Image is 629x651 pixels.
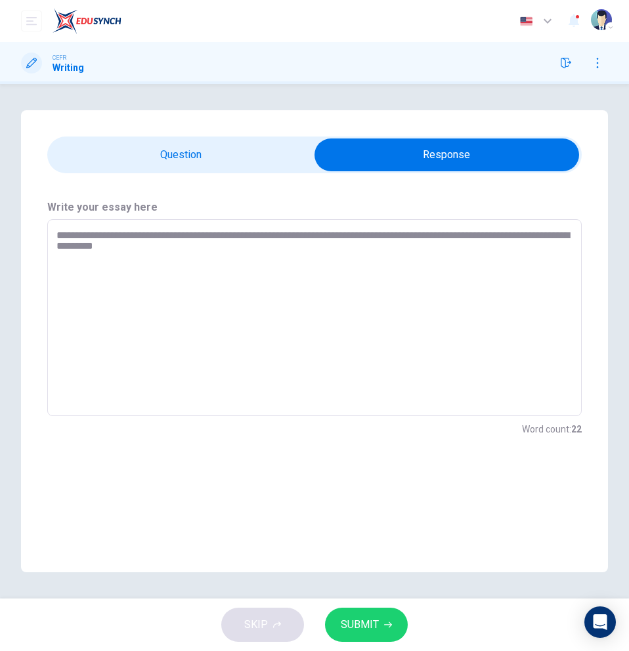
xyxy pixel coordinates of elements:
div: Open Intercom Messenger [584,606,616,638]
h1: Writing [53,62,84,73]
h6: Word count : [522,421,582,437]
img: Profile picture [591,9,612,30]
button: open mobile menu [21,10,42,31]
span: SUBMIT [341,616,379,634]
strong: 22 [571,424,582,434]
button: SUBMIT [325,608,408,642]
img: ELTC logo [53,8,121,34]
span: CEFR [53,53,66,62]
img: en [518,16,534,26]
h6: Write your essay here [47,199,582,215]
